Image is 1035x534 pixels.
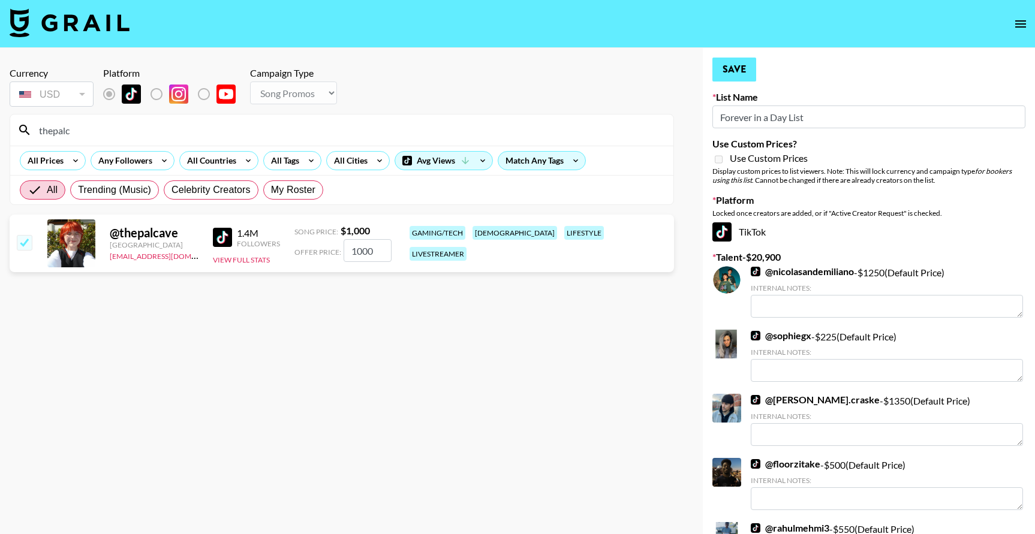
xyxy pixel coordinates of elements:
[751,394,880,406] a: @[PERSON_NAME].craske
[751,394,1023,446] div: - $ 1350 (Default Price)
[712,251,1025,263] label: Talent - $ 20,900
[751,459,760,469] img: TikTok
[395,152,492,170] div: Avg Views
[237,227,280,239] div: 1.4M
[712,58,756,82] button: Save
[250,67,337,79] div: Campaign Type
[712,194,1025,206] label: Platform
[10,8,130,37] img: Grail Talent
[712,222,732,242] img: TikTok
[1009,12,1033,36] button: open drawer
[341,225,370,236] strong: $ 1,000
[751,395,760,405] img: TikTok
[264,152,302,170] div: All Tags
[103,67,245,79] div: Platform
[169,85,188,104] img: Instagram
[751,267,760,276] img: TikTok
[751,330,1023,382] div: - $ 225 (Default Price)
[473,226,557,240] div: [DEMOGRAPHIC_DATA]
[751,266,854,277] a: @nicolasandemiliano
[751,458,1023,510] div: - $ 500 (Default Price)
[344,239,392,262] input: 1,000
[751,348,1023,357] div: Internal Notes:
[751,458,820,470] a: @floorzitake
[751,266,1023,318] div: - $ 1250 (Default Price)
[78,183,151,197] span: Trending (Music)
[271,183,315,197] span: My Roster
[751,283,1023,292] div: Internal Notes:
[751,331,760,340] img: TikTok
[712,91,1025,103] label: List Name
[712,209,1025,218] div: Locked once creators are added, or if "Active Creator Request" is checked.
[47,183,58,197] span: All
[751,523,760,533] img: TikTok
[712,138,1025,150] label: Use Custom Prices?
[751,522,829,534] a: @rahulmehmi3
[216,85,236,104] img: YouTube
[712,222,1025,242] div: TikTok
[91,152,155,170] div: Any Followers
[712,167,1025,185] div: Display custom prices to list viewers. Note: This will lock currency and campaign type . Cannot b...
[498,152,585,170] div: Match Any Tags
[294,227,338,236] span: Song Price:
[410,226,465,240] div: gaming/tech
[237,239,280,248] div: Followers
[12,84,91,105] div: USD
[294,248,341,257] span: Offer Price:
[751,330,811,342] a: @sophiegx
[10,79,94,109] div: Remove selected talent to change your currency
[213,228,232,247] img: TikTok
[730,152,808,164] span: Use Custom Prices
[10,67,94,79] div: Currency
[410,247,467,261] div: livestreamer
[751,412,1023,421] div: Internal Notes:
[103,82,245,107] div: List locked to TikTok.
[712,167,1012,185] em: for bookers using this list
[751,476,1023,485] div: Internal Notes:
[110,240,198,249] div: [GEOGRAPHIC_DATA]
[122,85,141,104] img: TikTok
[180,152,239,170] div: All Countries
[327,152,370,170] div: All Cities
[110,249,230,261] a: [EMAIL_ADDRESS][DOMAIN_NAME]
[32,120,666,140] input: Search by User Name
[172,183,251,197] span: Celebrity Creators
[20,152,66,170] div: All Prices
[110,225,198,240] div: @ thepalcave
[213,255,270,264] button: View Full Stats
[564,226,604,240] div: lifestyle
